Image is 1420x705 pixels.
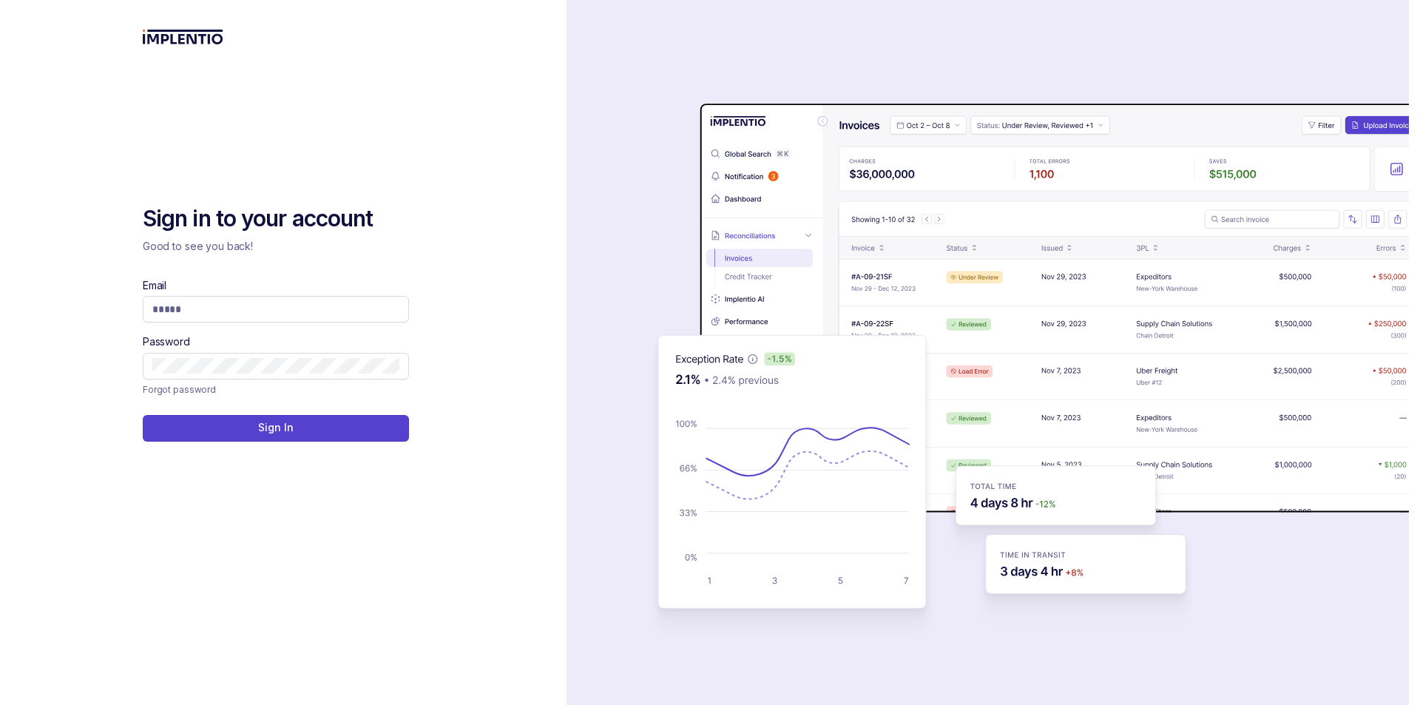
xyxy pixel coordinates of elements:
[143,334,190,349] label: Password
[143,278,166,293] label: Email
[143,30,223,44] img: logo
[258,420,293,435] p: Sign In
[143,204,409,234] h2: Sign in to your account
[143,239,409,254] p: Good to see you back!
[143,415,409,442] button: Sign In
[143,382,216,397] a: Link Forgot password
[143,382,216,397] p: Forgot password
